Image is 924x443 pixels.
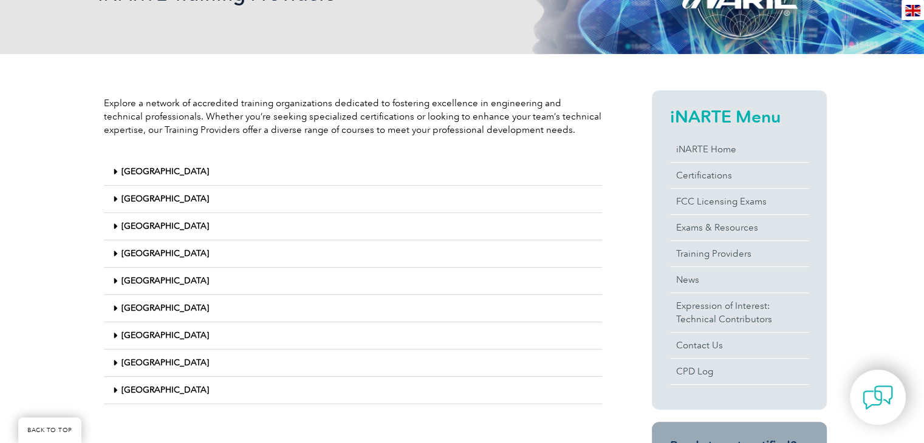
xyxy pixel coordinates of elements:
[670,189,809,214] a: FCC Licensing Exams
[121,248,209,259] a: [GEOGRAPHIC_DATA]
[104,96,602,137] p: Explore a network of accredited training organizations dedicated to fostering excellence in engin...
[121,357,209,368] a: [GEOGRAPHIC_DATA]
[121,221,209,231] a: [GEOGRAPHIC_DATA]
[670,359,809,384] a: CPD Log
[670,163,809,188] a: Certifications
[121,385,209,395] a: [GEOGRAPHIC_DATA]
[104,322,602,350] div: [GEOGRAPHIC_DATA]
[670,107,809,126] h2: iNARTE Menu
[670,293,809,332] a: Expression of Interest:Technical Contributors
[863,382,893,413] img: contact-chat.png
[121,330,209,340] a: [GEOGRAPHIC_DATA]
[104,377,602,404] div: [GEOGRAPHIC_DATA]
[121,194,209,204] a: [GEOGRAPHIC_DATA]
[104,240,602,268] div: [GEOGRAPHIC_DATA]
[104,186,602,213] div: [GEOGRAPHIC_DATA]
[905,5,920,16] img: en
[670,333,809,358] a: Contact Us
[121,166,209,177] a: [GEOGRAPHIC_DATA]
[670,241,809,266] a: Training Providers
[121,303,209,313] a: [GEOGRAPHIC_DATA]
[104,350,602,377] div: [GEOGRAPHIC_DATA]
[670,215,809,240] a: Exams & Resources
[104,158,602,186] div: [GEOGRAPHIC_DATA]
[104,295,602,322] div: [GEOGRAPHIC_DATA]
[670,137,809,162] a: iNARTE Home
[670,267,809,293] a: News
[18,418,81,443] a: BACK TO TOP
[104,268,602,295] div: [GEOGRAPHIC_DATA]
[104,213,602,240] div: [GEOGRAPHIC_DATA]
[121,276,209,286] a: [GEOGRAPHIC_DATA]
